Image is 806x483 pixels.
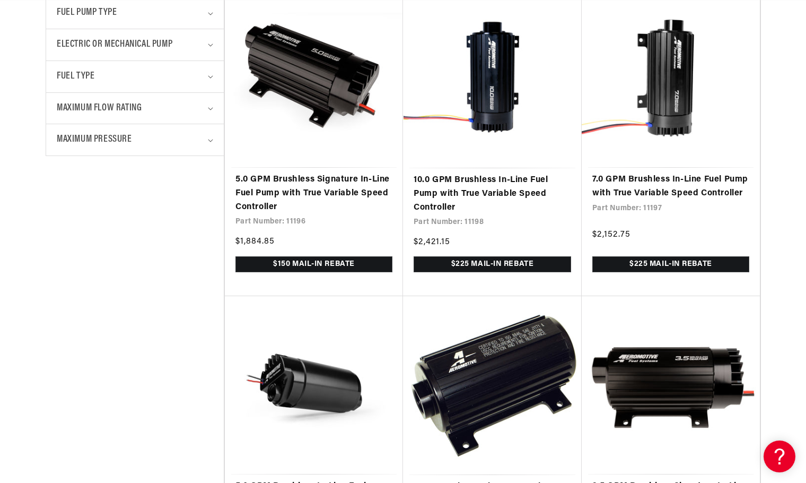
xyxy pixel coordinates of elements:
[57,93,213,124] summary: Maximum Flow Rating (0 selected)
[57,101,142,116] span: Maximum Flow Rating
[592,173,749,200] a: 7.0 GPM Brushless In-Line Fuel Pump with True Variable Speed Controller
[57,132,132,148] span: Maximum Pressure
[235,173,392,214] a: 5.0 GPM Brushless Signature In-Line Fuel Pump with True Variable Speed Controller
[414,174,571,214] a: 10.0 GPM Brushless In-Line Fuel Pump with True Variable Speed Controller
[57,5,117,21] span: Fuel Pump Type
[57,37,172,53] span: Electric or Mechanical Pump
[57,124,213,156] summary: Maximum Pressure (0 selected)
[57,29,213,61] summary: Electric or Mechanical Pump (0 selected)
[57,69,94,84] span: Fuel Type
[57,61,213,92] summary: Fuel Type (0 selected)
